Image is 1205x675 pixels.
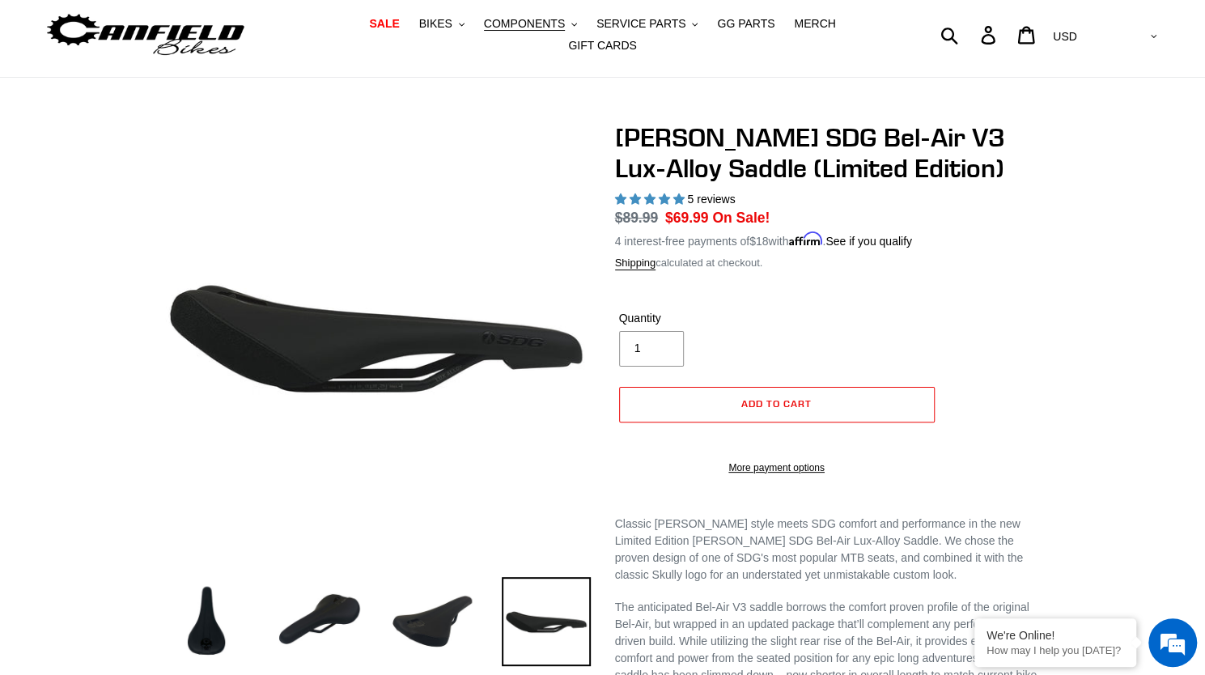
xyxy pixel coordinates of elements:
img: Load image into Gallery viewer, Canfield SDG Bel-Air V3 Lux-Alloy Saddle (Limited Edition) [502,577,591,666]
img: Load image into Gallery viewer, Canfield SDG Bel-Air V3 Lux-Alloy Saddle (Limited Edition) [388,577,477,666]
div: Navigation go back [18,89,42,113]
div: We're Online! [986,629,1124,642]
div: Chat with us now [108,91,296,112]
span: SERVICE PARTS [596,17,685,31]
a: MERCH [786,13,843,35]
span: GIFT CARDS [568,39,637,53]
button: BIKES [411,13,473,35]
span: GG PARTS [717,17,774,31]
span: On Sale! [712,207,770,228]
span: $69.99 [665,210,709,226]
span: MERCH [794,17,835,31]
a: GIFT CARDS [560,35,645,57]
img: Canfield Bikes [45,10,247,61]
label: Quantity [619,310,773,327]
span: COMPONENTS [484,17,565,31]
p: How may I help you today? [986,644,1124,656]
a: See if you qualify - Learn more about Affirm Financing (opens in modal) [825,235,912,248]
img: Load image into Gallery viewer, Canfield SDG Bel-Air V3 Lux-Alloy Saddle (Limited Edition) [275,577,364,666]
h1: [PERSON_NAME] SDG Bel-Air V3 Lux-Alloy Saddle (Limited Edition) [615,122,1044,185]
span: $18 [749,235,768,248]
button: COMPONENTS [476,13,585,35]
img: d_696896380_company_1647369064580_696896380 [52,81,92,121]
span: SALE [369,17,399,31]
a: SALE [361,13,407,35]
a: GG PARTS [709,13,783,35]
span: Affirm [788,232,822,246]
div: calculated at checkout. [615,255,1044,271]
div: Minimize live chat window [265,8,304,47]
textarea: Type your message and hit 'Enter' [8,442,308,499]
span: 5.00 stars [615,193,688,206]
button: Add to cart [619,387,935,422]
a: Shipping [615,257,656,270]
span: 5 reviews [687,193,735,206]
span: Add to cart [741,397,812,410]
p: Classic [PERSON_NAME] style meets SDG comfort and performance in the new Limited Edition [PERSON_... [615,516,1044,584]
span: BIKES [419,17,452,31]
span: We're online! [94,204,223,367]
button: SERVICE PARTS [588,13,706,35]
img: Load image into Gallery viewer, Canfield SDG Bel-Air V3 Lux-Alloy Saddle (Limited Edition) [162,577,251,666]
a: More payment options [619,461,935,475]
input: Search [949,17,991,53]
p: 4 interest-free payments of with . [615,229,912,250]
s: $89.99 [615,210,659,226]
